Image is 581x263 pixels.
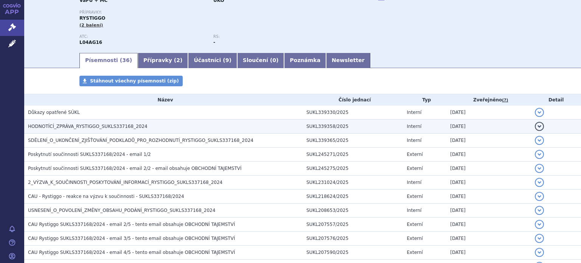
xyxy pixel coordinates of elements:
td: SUKL245271/2025 [303,148,403,162]
td: [DATE] [446,190,531,204]
span: CAU - Rystiggo - reakce na výzvu k součinnosti - SUKLS337168/2024 [28,194,184,199]
span: Interní [407,138,422,143]
span: Stáhnout všechny písemnosti (zip) [90,78,179,84]
span: CAU Rystiggo SUKLS337168/2024 - email 3/5 - tento email obsahuje OBCHODNÍ TAJEMSTVÍ [28,236,235,241]
span: USNESENÍ_O_POVOLENÍ_ZMĚNY_OBSAHU_PODÁNÍ_RYSTIGGO_SUKLS337168_2024 [28,208,215,213]
span: Interní [407,208,422,213]
th: Název [24,94,303,106]
span: Interní [407,110,422,115]
strong: ROZANOLIXIZUMAB [79,40,102,45]
button: detail [535,122,544,131]
a: Poznámka [284,53,326,68]
span: 0 [272,57,276,63]
td: [DATE] [446,176,531,190]
span: Interní [407,124,422,129]
td: SUKL231024/2025 [303,176,403,190]
span: 9 [225,57,229,63]
td: [DATE] [446,106,531,120]
span: Externí [407,222,423,227]
a: Sloučení (0) [237,53,284,68]
th: Číslo jednací [303,94,403,106]
strong: - [213,40,215,45]
span: Externí [407,236,423,241]
td: [DATE] [446,246,531,260]
button: detail [535,136,544,145]
span: Externí [407,250,423,255]
th: Typ [403,94,447,106]
button: detail [535,234,544,243]
td: SUKL339358/2025 [303,120,403,134]
td: SUKL339330/2025 [303,106,403,120]
button: detail [535,206,544,215]
a: Newsletter [326,53,370,68]
span: 2_VÝZVA_K_SOUČINNOSTI_POSKYTOVÁNÍ_INFORMACÍ_RYSTIGGO_SUKLS337168_2024 [28,180,222,185]
td: [DATE] [446,134,531,148]
th: Detail [531,94,581,106]
td: SUKL208653/2025 [303,204,403,218]
button: detail [535,248,544,257]
span: Externí [407,152,423,157]
p: ATC: [79,34,206,39]
th: Zveřejněno [446,94,531,106]
td: SUKL207590/2025 [303,246,403,260]
td: [DATE] [446,120,531,134]
td: [DATE] [446,218,531,232]
span: Externí [407,194,423,199]
button: detail [535,150,544,159]
span: RYSTIGGO [79,16,105,21]
span: Důkazy opatřené SÚKL [28,110,80,115]
td: SUKL207576/2025 [303,232,403,246]
button: detail [535,220,544,229]
span: (2 balení) [79,23,103,28]
button: detail [535,192,544,201]
td: SUKL245275/2025 [303,162,403,176]
p: Přípravky: [79,10,347,15]
button: detail [535,108,544,117]
td: [DATE] [446,232,531,246]
a: Písemnosti (36) [79,53,138,68]
td: SUKL207557/2025 [303,218,403,232]
td: SUKL339365/2025 [303,134,403,148]
span: HODNOTÍCÍ_ZPRÁVA_RYSTIGGO_SUKLS337168_2024 [28,124,148,129]
td: SUKL218624/2025 [303,190,403,204]
span: Poskytnutí součinnosti SUKLS337168/2024 - email 2/2 - email obsahuje OBCHODNÍ TAJEMSTVÍ [28,166,242,171]
p: RS: [213,34,340,39]
a: Účastníci (9) [188,53,237,68]
span: 2 [176,57,180,63]
abbr: (?) [502,98,508,103]
td: [DATE] [446,162,531,176]
span: 36 [122,57,129,63]
span: SDĚLENÍ_O_UKONČENÍ_ZJIŠŤOVÁNÍ_PODKLADŮ_PRO_ROZHODNUTÍ_RYSTIGGO_SUKLS337168_2024 [28,138,253,143]
span: CAU Rystiggo SUKLS337168/2024 - email 4/5 - tento email obsahuje OBCHODNÍ TAJEMSTVÍ [28,250,235,255]
a: Stáhnout všechny písemnosti (zip) [79,76,183,86]
td: [DATE] [446,148,531,162]
button: detail [535,164,544,173]
span: Poskytnutí součinnosti SUKLS337168/2024 - email 1/2 [28,152,151,157]
td: [DATE] [446,204,531,218]
span: Interní [407,180,422,185]
span: CAU Rystiggo SUKLS337168/2024 - email 2/5 - tento email obsahuje OBCHODNÍ TAJEMSTVÍ [28,222,235,227]
span: Externí [407,166,423,171]
a: Přípravky (2) [138,53,188,68]
button: detail [535,178,544,187]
